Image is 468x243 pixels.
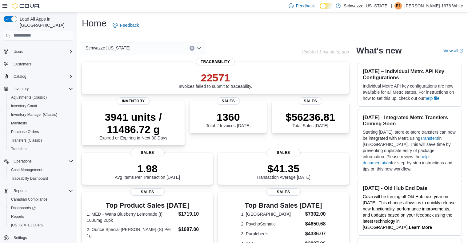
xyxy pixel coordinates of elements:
dd: $1087.00 [178,226,208,233]
span: Reports [11,187,73,194]
h3: [DATE] - Integrated Metrc Transfers Coming Soon [363,114,457,127]
span: Customers [11,60,73,68]
dd: $4650.68 [305,220,326,228]
p: $56236.81 [286,111,335,123]
span: Traceability [196,58,235,65]
button: Operations [1,157,76,166]
button: Open list of options [196,46,201,51]
span: Settings [14,235,27,240]
span: Inventory Manager (Classic) [11,112,57,117]
span: Inventory Manager (Classic) [9,111,73,118]
span: Feedback [296,3,315,9]
a: Settings [11,234,29,241]
a: [US_STATE] CCRS [9,221,46,229]
input: Dark Mode [320,3,333,9]
dt: 1. [GEOGRAPHIC_DATA] [241,211,302,217]
div: Invoices failed to submit to traceability. [179,72,252,89]
svg: External link [459,49,463,53]
button: Inventory [1,84,76,93]
span: Operations [14,159,32,164]
a: help documentation [363,154,429,165]
a: Reports [9,213,26,220]
button: Operations [11,158,34,165]
dd: $1719.10 [178,210,208,218]
a: Transfers (Classic) [9,137,44,144]
h1: Home [82,17,106,29]
a: Canadian Compliance [9,196,50,203]
div: Avg Items Per Transaction [DATE] [115,163,180,180]
p: Schwazze [US_STATE] [344,2,389,10]
span: Canadian Compliance [9,196,73,203]
button: Reports [1,186,76,195]
a: Dashboards [9,204,38,212]
dt: 2. PsychoSomatic [241,221,302,227]
a: Transfers [420,136,438,141]
p: $41.35 [256,163,310,175]
span: Traceabilty Dashboard [9,175,73,182]
dt: 2. Ounce Special [PERSON_NAME] (S) Per 1g [87,226,176,239]
button: Inventory [11,85,31,92]
a: Inventory Count [9,102,40,110]
button: Settings [1,233,76,242]
a: help file [425,96,439,101]
span: Operations [11,158,73,165]
span: Catalog [14,74,26,79]
span: Cova will be turning off Old Hub next year on [DATE]. This change allows us to quickly release ne... [363,194,455,230]
span: Inventory [117,97,150,105]
span: Manifests [9,120,73,127]
a: Dashboards [6,204,76,212]
button: Inventory Count [6,102,76,110]
h3: Top Product Sales [DATE] [87,202,208,209]
button: Customers [1,60,76,69]
dt: 3. Purplebee's [241,231,302,237]
h2: What's new [356,46,402,56]
button: Adjustments (Classic) [6,93,76,102]
button: Users [1,47,76,56]
span: R1 [396,2,401,10]
span: Cash Management [11,167,42,172]
a: Cash Management [9,166,45,174]
span: Sales [266,188,301,196]
span: Dashboards [11,206,36,210]
button: Reports [6,212,76,221]
img: Cova [12,3,40,9]
dd: $7302.00 [305,210,326,218]
span: Transfers (Classic) [11,138,42,143]
a: Purchase Orders [9,128,42,135]
p: Starting [DATE], store-to-store transfers can now be integrated with Metrc using in [GEOGRAPHIC_D... [363,129,457,172]
span: Sales [266,149,301,156]
span: Transfers [11,147,26,151]
dd: $4336.07 [305,230,326,237]
button: Catalog [11,73,29,80]
div: Transaction Average [DATE] [256,163,310,180]
span: Settings [11,234,73,241]
span: Transfers (Classic) [9,137,73,144]
span: Feedback [120,22,139,28]
span: Sales [217,97,240,105]
button: Users [11,48,26,55]
div: Robert-1978 White [394,2,402,10]
span: Sales [299,97,322,105]
button: Traceabilty Dashboard [6,174,76,183]
span: Transfers [9,145,73,153]
span: Reports [9,213,73,220]
span: Canadian Compliance [11,197,47,202]
a: Learn More [409,225,432,230]
span: Manifests [11,121,27,126]
span: Dashboards [9,204,73,212]
span: Inventory [14,86,29,91]
span: Load All Apps in [GEOGRAPHIC_DATA] [17,16,73,28]
p: [PERSON_NAME]-1978 White [404,2,463,10]
dt: 1. MED - Wana Blueberry Lemonade (I) 1000mg 20pk [87,211,176,223]
button: Clear input [190,46,194,51]
button: Canadian Compliance [6,195,76,204]
span: Catalog [11,73,73,80]
button: Cash Management [6,166,76,174]
button: Transfers [6,145,76,153]
div: Total # Invoices [DATE] [206,111,250,128]
p: Updated 1 minute(s) ago [302,49,349,54]
span: Reports [14,188,26,193]
span: Cash Management [9,166,73,174]
span: Washington CCRS [9,221,73,229]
